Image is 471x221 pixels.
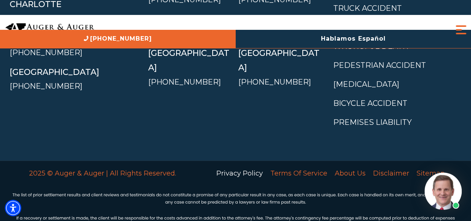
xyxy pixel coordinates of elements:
[369,165,413,181] a: Disclaimer
[267,165,331,181] a: Terms Of Service
[333,4,402,13] a: Truck Accident
[238,78,311,86] a: [PHONE_NUMBER]
[413,165,449,181] a: Sitemap
[148,78,221,86] a: [PHONE_NUMBER]
[10,82,82,91] a: [PHONE_NUMBER]
[333,61,426,70] a: Pedestrian Accident
[331,165,369,181] a: About Us
[333,99,407,108] a: Bicycle Accident
[10,67,99,77] a: [GEOGRAPHIC_DATA]
[213,165,267,181] a: Privacy Policy
[454,22,468,37] button: Menu
[238,14,282,24] a: Rock Hill
[148,14,193,24] a: Columbia
[10,48,82,57] a: [PHONE_NUMBER]
[333,80,399,89] a: [MEDICAL_DATA]
[10,14,82,23] a: [PHONE_NUMBER]
[333,42,408,51] a: Wrongful Death
[333,118,412,127] a: Premises Liability
[12,167,193,179] p: 2025 © Auger & Auger | All Rights Reserved.
[424,173,462,210] img: Intaker widget Avatar
[5,200,21,216] div: Accessibility Menu
[6,23,95,37] img: Auger & Auger Accident and Injury Lawyers Logo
